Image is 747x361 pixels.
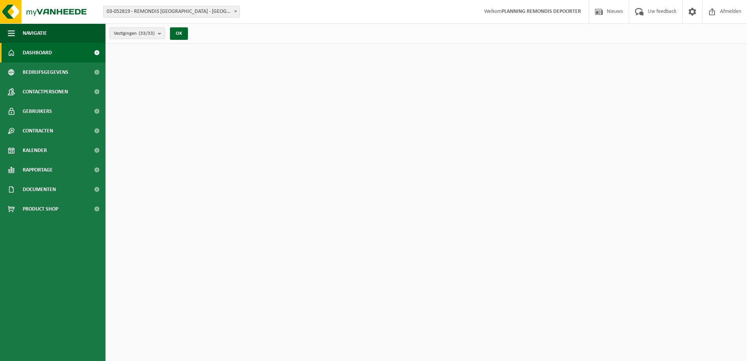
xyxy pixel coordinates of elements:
[109,27,165,39] button: Vestigingen(33/33)
[23,82,68,102] span: Contactpersonen
[23,63,68,82] span: Bedrijfsgegevens
[114,28,155,39] span: Vestigingen
[23,23,47,43] span: Navigatie
[23,141,47,160] span: Kalender
[23,180,56,199] span: Documenten
[502,9,581,14] strong: PLANNING REMONDIS DEPOORTER
[23,102,52,121] span: Gebruikers
[170,27,188,40] button: OK
[23,121,53,141] span: Contracten
[23,199,58,219] span: Product Shop
[23,160,53,180] span: Rapportage
[104,6,239,17] span: 03-052819 - REMONDIS WEST-VLAANDEREN - OOSTENDE
[103,6,240,18] span: 03-052819 - REMONDIS WEST-VLAANDEREN - OOSTENDE
[23,43,52,63] span: Dashboard
[139,31,155,36] count: (33/33)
